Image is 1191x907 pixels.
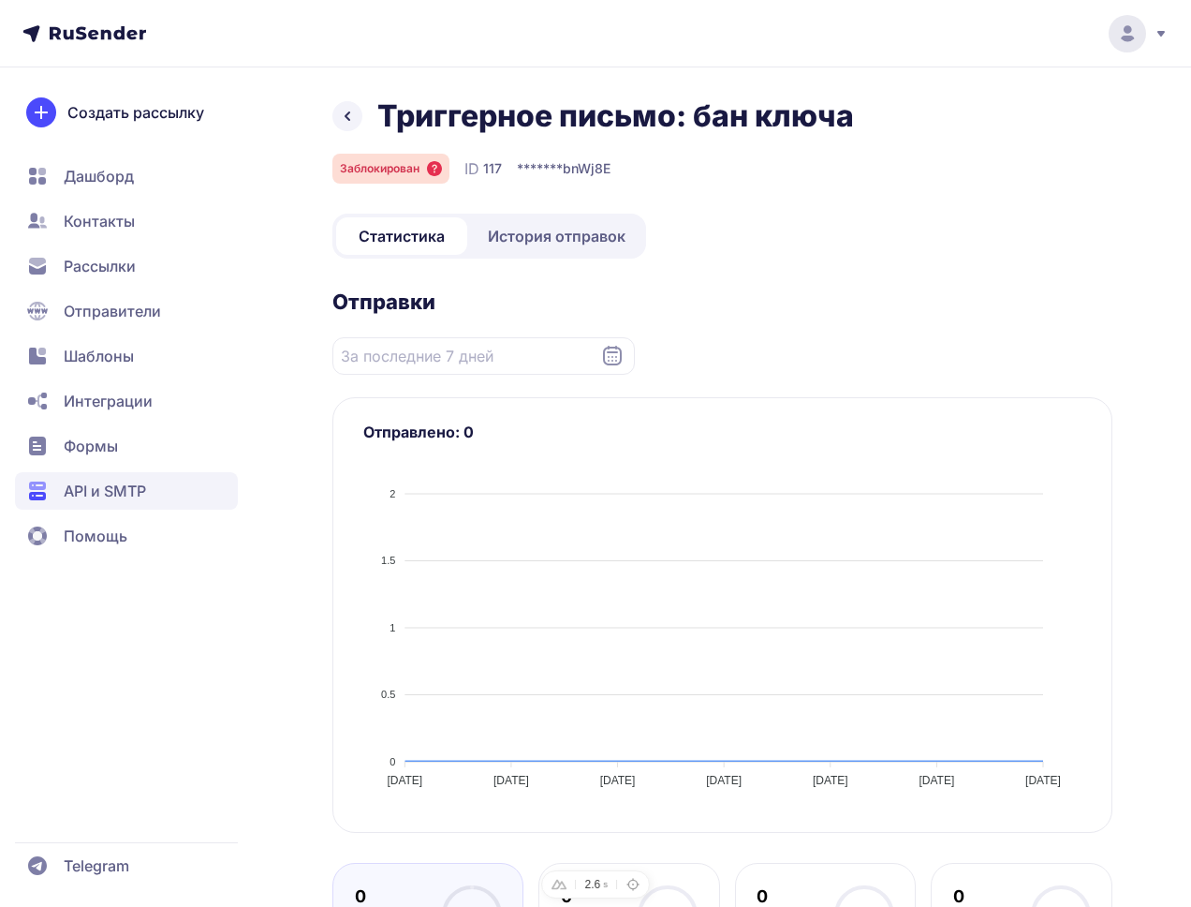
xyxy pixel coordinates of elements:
span: Заблокирован [340,161,419,176]
span: Статистика [359,225,445,247]
a: Telegram [15,847,238,885]
tspan: 0.5 [381,689,395,700]
h3: Отправлено: 0 [363,421,1081,443]
span: bnWj8E [563,159,610,178]
tspan: [DATE] [1025,774,1061,787]
span: Интеграции [64,390,153,412]
button: Toggle Nuxt DevTools [545,870,573,899]
tspan: 0 [390,756,395,767]
span: Рассылки [64,255,136,277]
span: API и SMTP [64,480,146,502]
span: 117 [483,159,502,178]
span: s [603,882,608,887]
span: Создать рассылку [67,101,204,124]
span: Telegram [64,855,129,877]
tspan: 1.5 [381,555,395,566]
input: Datepicker input [332,337,635,375]
span: Помощь [64,525,127,547]
span: Формы [64,435,118,457]
button: Toggle Component Inspector [619,870,647,899]
div: 2.6 [585,879,601,890]
tspan: [DATE] [813,774,848,787]
div: Page load time [578,879,614,890]
tspan: [DATE] [600,774,636,787]
span: Отправители [64,300,161,322]
a: Статистика [336,217,467,255]
div: ID [464,157,502,180]
tspan: [DATE] [387,774,422,787]
span: Шаблоны [64,345,134,367]
span: Контакты [64,210,135,232]
a: История отправок [471,217,642,255]
span: Дашборд [64,165,134,187]
tspan: [DATE] [493,774,529,787]
h1: Триггерное письмо: бан ключа [377,97,854,135]
tspan: [DATE] [706,774,742,787]
tspan: 1 [390,622,395,633]
tspan: 2 [390,488,395,499]
h2: Отправки [332,289,1112,315]
tspan: [DATE] [919,774,954,787]
span: История отправок [488,225,625,247]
